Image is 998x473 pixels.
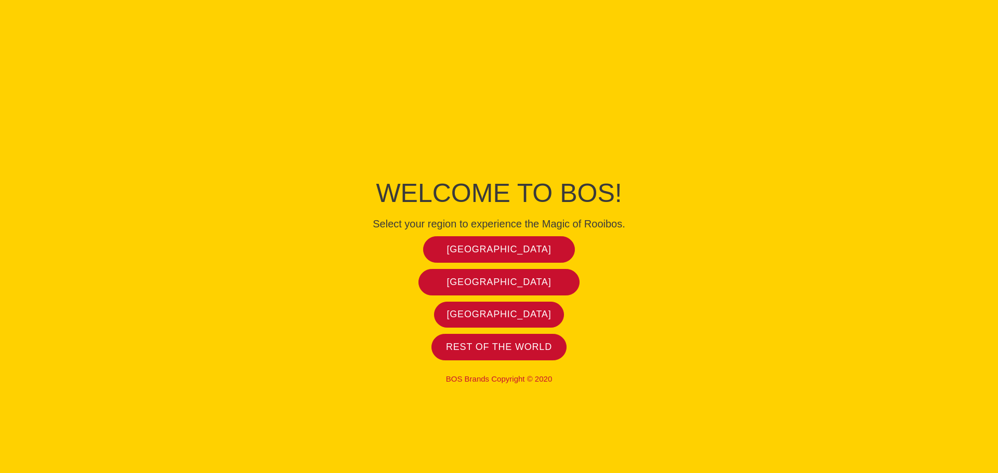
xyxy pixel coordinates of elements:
[431,334,567,360] a: Rest of the world
[265,374,733,384] p: BOS Brands Copyright © 2020
[418,269,580,295] a: [GEOGRAPHIC_DATA]
[434,302,564,328] a: [GEOGRAPHIC_DATA]
[447,276,551,288] span: [GEOGRAPHIC_DATA]
[265,218,733,230] h4: Select your region to experience the Magic of Rooibos.
[446,341,552,353] span: Rest of the world
[423,236,575,263] a: [GEOGRAPHIC_DATA]
[447,244,551,255] span: [GEOGRAPHIC_DATA]
[265,175,733,211] h1: Welcome to BOS!
[460,86,538,164] img: Bos Brands
[447,308,551,320] span: [GEOGRAPHIC_DATA]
